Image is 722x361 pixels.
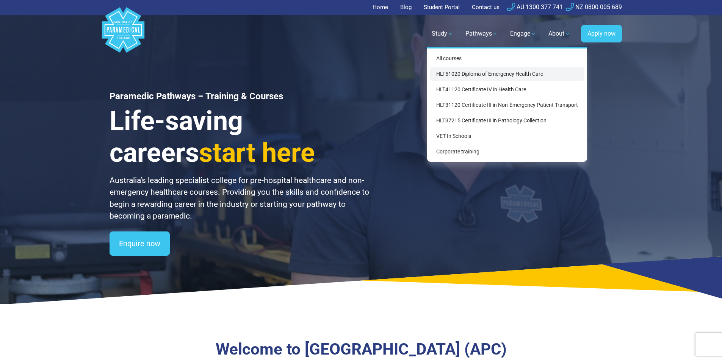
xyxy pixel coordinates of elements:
[461,23,503,44] a: Pathways
[430,98,584,112] a: HLT31120 Certificate III in Non-Emergency Patient Transport
[110,175,370,222] p: Australia’s leading specialist college for pre-hospital healthcare and non-emergency healthcare c...
[110,105,370,169] h3: Life-saving careers
[544,23,575,44] a: About
[110,231,170,256] a: Enquire now
[581,25,622,42] a: Apply now
[199,137,315,168] span: start here
[110,91,370,102] h1: Paramedic Pathways – Training & Courses
[430,52,584,66] a: All courses
[427,23,458,44] a: Study
[100,15,146,53] a: Australian Paramedical College
[506,23,541,44] a: Engage
[427,47,587,162] div: Study
[430,145,584,159] a: Corporate training
[430,129,584,143] a: VET In Schools
[430,114,584,128] a: HLT37215 Certificate III in Pathology Collection
[430,83,584,97] a: HLT41120 Certificate IV in Health Care
[566,3,622,11] a: NZ 0800 005 689
[143,340,579,359] h3: Welcome to [GEOGRAPHIC_DATA] (APC)
[430,67,584,81] a: HLT51020 Diploma of Emergency Health Care
[507,3,563,11] a: AU 1300 377 741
